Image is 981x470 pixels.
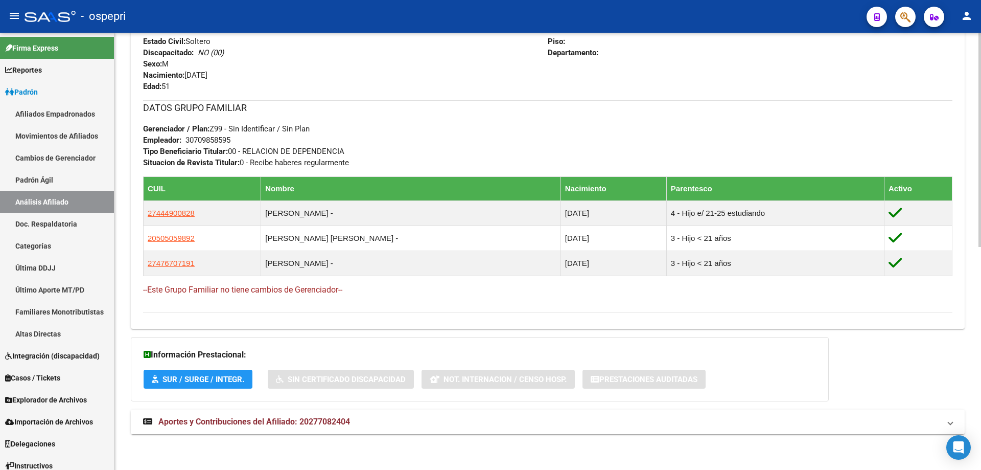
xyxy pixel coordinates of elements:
[582,370,706,389] button: Prestaciones Auditadas
[666,251,884,276] td: 3 - Hijo < 21 años
[443,375,567,384] span: Not. Internacion / Censo Hosp.
[148,209,195,217] span: 27444900828
[143,124,310,133] span: Z99 - Sin Identificar / Sin Plan
[143,37,211,46] span: Soltero
[5,86,38,98] span: Padrón
[946,435,971,460] div: Open Intercom Messenger
[143,59,169,69] span: M
[666,176,884,200] th: Parentesco
[548,26,567,35] strong: Calle:
[261,251,560,276] td: [PERSON_NAME] -
[143,48,194,57] strong: Discapacitado:
[548,48,598,57] strong: Departamento:
[288,375,406,384] span: Sin Certificado Discapacidad
[5,64,42,76] span: Reportes
[5,372,60,384] span: Casos / Tickets
[143,59,162,69] strong: Sexo:
[5,350,100,362] span: Integración (discapacidad)
[198,48,224,57] i: NO (00)
[599,375,697,384] span: Prestaciones Auditadas
[261,176,560,200] th: Nombre
[143,284,952,296] h4: --Este Grupo Familiar no tiene cambios de Gerenciador--
[131,410,965,434] mat-expansion-panel-header: Aportes y Contribuciones del Afiliado: 20277082404
[162,375,244,384] span: SUR / SURGE / INTEGR.
[261,200,560,226] td: [PERSON_NAME] -
[144,348,816,362] h3: Información Prestacional:
[143,82,161,91] strong: Edad:
[268,370,414,389] button: Sin Certificado Discapacidad
[560,176,666,200] th: Nacimiento
[148,259,195,267] span: 27476707191
[143,82,170,91] span: 51
[144,370,252,389] button: SUR / SURGE / INTEGR.
[143,71,207,80] span: [DATE]
[884,176,952,200] th: Activo
[143,26,184,35] strong: Parentesco:
[143,37,185,46] strong: Estado Civil:
[5,42,58,54] span: Firma Express
[560,200,666,226] td: [DATE]
[666,226,884,251] td: 3 - Hijo < 21 años
[560,226,666,251] td: [DATE]
[143,158,240,167] strong: Situacion de Revista Titular:
[81,5,126,28] span: - ospepri
[158,417,350,427] span: Aportes y Contribuciones del Afiliado: 20277082404
[143,147,344,156] span: 00 - RELACION DE DEPENDENCIA
[548,37,565,46] strong: Piso:
[185,135,230,146] div: 30709858595
[144,176,261,200] th: CUIL
[143,124,209,133] strong: Gerenciador / Plan:
[148,234,195,242] span: 20505059892
[560,251,666,276] td: [DATE]
[8,10,20,22] mat-icon: menu
[143,147,228,156] strong: Tipo Beneficiario Titular:
[5,394,87,406] span: Explorador de Archivos
[666,200,884,226] td: 4 - Hijo e/ 21-25 estudiando
[5,438,55,450] span: Delegaciones
[5,416,93,428] span: Importación de Archivos
[143,26,217,35] span: 0 - Titular
[961,10,973,22] mat-icon: person
[143,136,181,145] strong: Empleador:
[422,370,575,389] button: Not. Internacion / Censo Hosp.
[548,26,571,35] span: 0
[143,71,184,80] strong: Nacimiento:
[261,226,560,251] td: [PERSON_NAME] [PERSON_NAME] -
[143,158,349,167] span: 0 - Recibe haberes regularmente
[143,101,952,115] h3: DATOS GRUPO FAMILIAR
